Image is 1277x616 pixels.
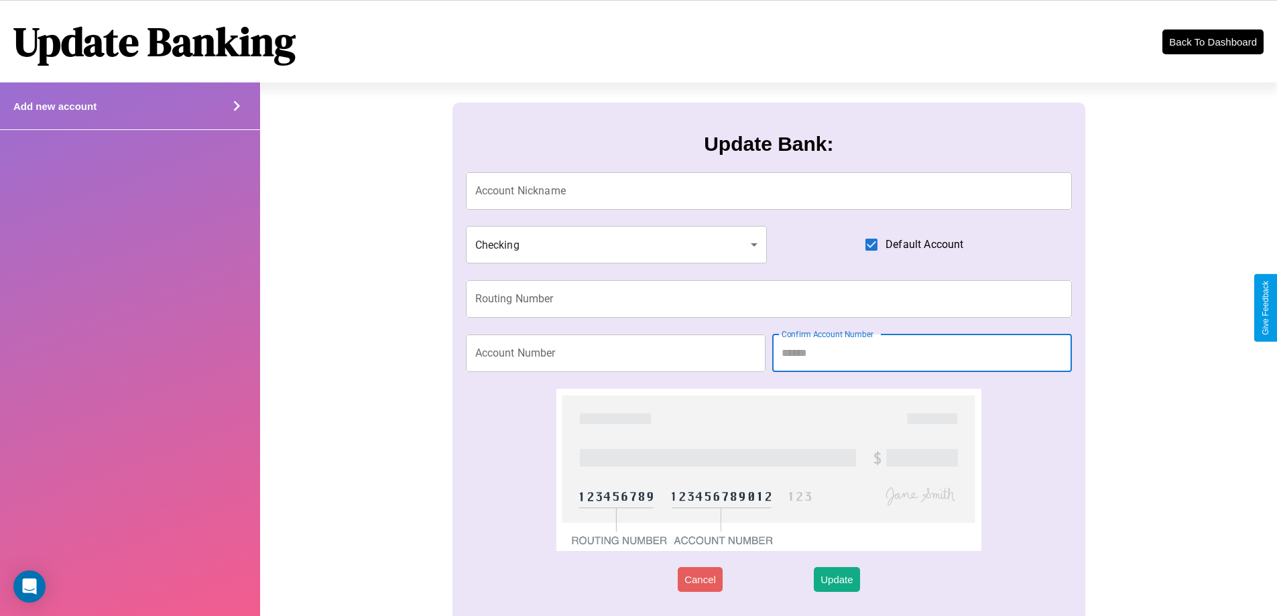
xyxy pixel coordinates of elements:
[13,101,97,112] h4: Add new account
[556,389,981,551] img: check
[1261,281,1270,335] div: Give Feedback
[886,237,963,253] span: Default Account
[466,226,768,263] div: Checking
[13,570,46,603] div: Open Intercom Messenger
[1162,29,1264,54] button: Back To Dashboard
[678,567,723,592] button: Cancel
[782,328,873,340] label: Confirm Account Number
[13,14,296,69] h1: Update Banking
[814,567,859,592] button: Update
[704,133,833,156] h3: Update Bank:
